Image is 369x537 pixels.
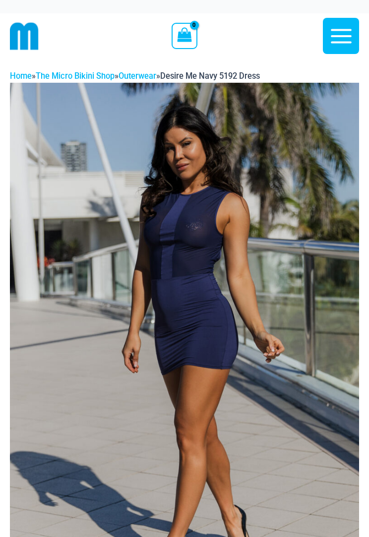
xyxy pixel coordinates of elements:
[10,22,39,51] img: cropped mm emblem
[172,23,197,49] a: View Shopping Cart, empty
[10,71,32,81] a: Home
[10,71,260,81] span: » » »
[119,71,156,81] a: Outerwear
[160,71,260,81] span: Desire Me Navy 5192 Dress
[36,71,115,81] a: The Micro Bikini Shop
